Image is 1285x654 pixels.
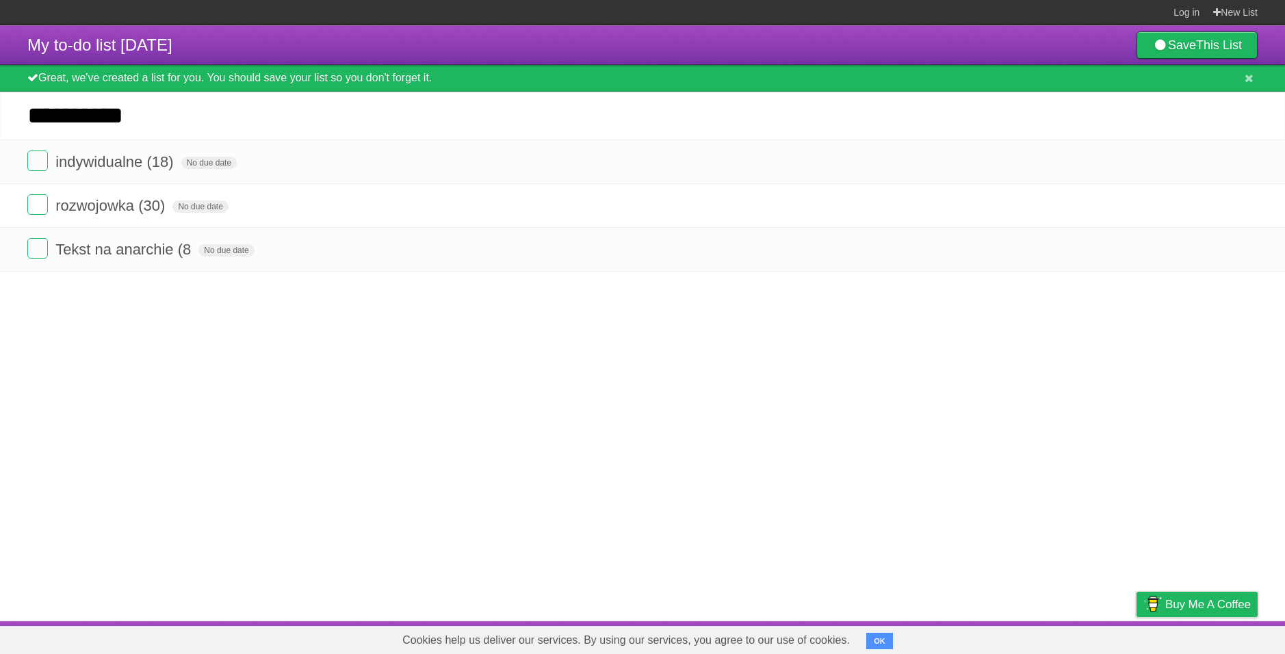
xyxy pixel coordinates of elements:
span: Buy me a coffee [1165,592,1251,616]
label: Done [27,238,48,259]
a: About [955,625,983,651]
b: This List [1196,38,1242,52]
a: SaveThis List [1137,31,1258,59]
span: rozwojowka (30) [55,197,168,214]
a: Suggest a feature [1171,625,1258,651]
span: No due date [198,244,254,257]
span: No due date [181,157,237,169]
a: Buy me a coffee [1137,592,1258,617]
a: Terms [1072,625,1102,651]
span: Tekst na anarchie (8 [55,241,194,258]
span: No due date [172,200,228,213]
img: Buy me a coffee [1143,592,1162,616]
a: Developers [1000,625,1055,651]
label: Done [27,194,48,215]
span: My to-do list [DATE] [27,36,172,54]
label: Done [27,151,48,171]
span: indywidualne (18) [55,153,177,170]
a: Privacy [1119,625,1154,651]
button: OK [866,633,893,649]
span: Cookies help us deliver our services. By using our services, you agree to our use of cookies. [389,627,864,654]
